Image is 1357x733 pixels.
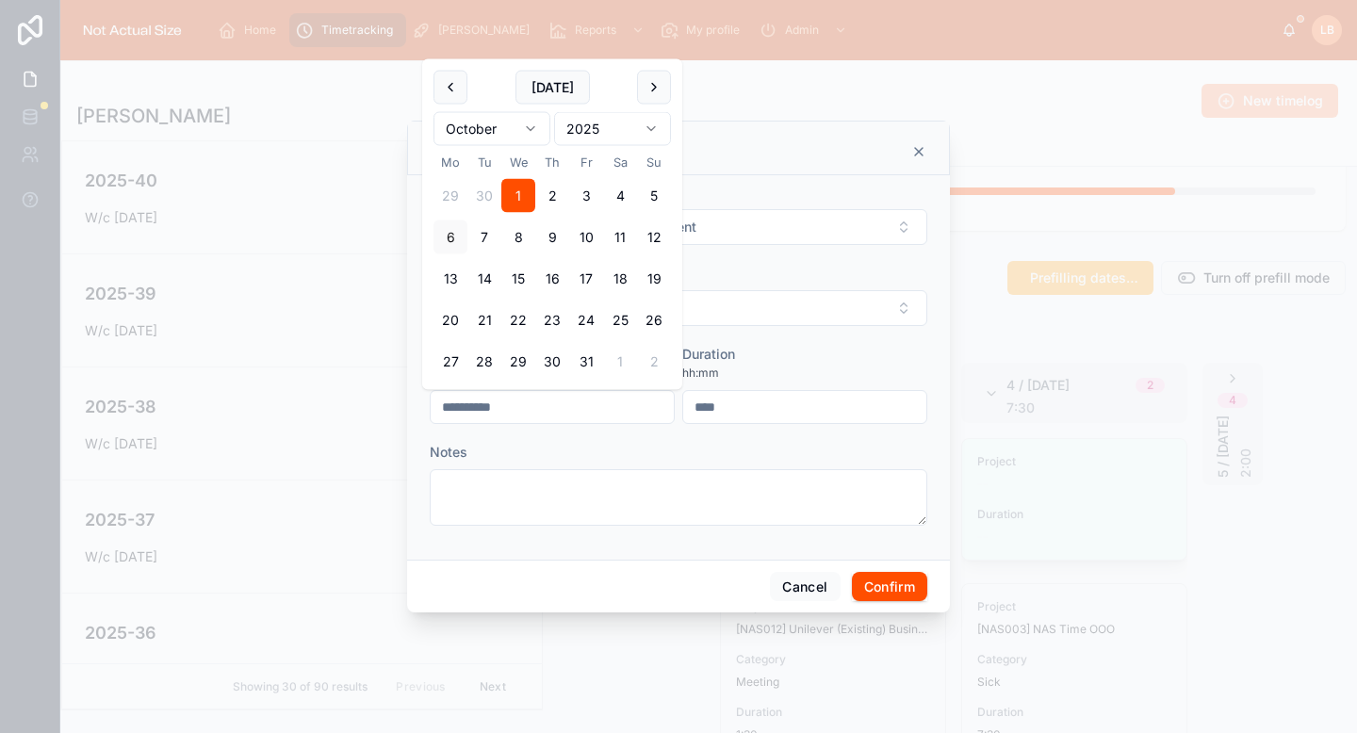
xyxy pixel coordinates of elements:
[682,346,735,362] span: Duration
[637,154,671,171] th: Sunday
[770,572,840,602] button: Cancel
[515,71,590,105] button: [DATE]
[467,303,501,337] button: Tuesday, 21 October 2025
[501,179,535,213] button: Wednesday, 1 October 2025, selected
[501,154,535,171] th: Wednesday
[603,262,637,296] button: Saturday, 18 October 2025
[637,303,671,337] button: Sunday, 26 October 2025
[637,220,671,254] button: Sunday, 12 October 2025
[535,220,569,254] button: Thursday, 9 October 2025
[501,345,535,379] button: Wednesday, 29 October 2025
[501,220,535,254] button: Wednesday, 8 October 2025
[603,179,637,213] button: Saturday, 4 October 2025
[501,262,535,296] button: Wednesday, 15 October 2025
[430,444,467,460] span: Notes
[467,220,501,254] button: Tuesday, 7 October 2025
[637,262,671,296] button: Sunday, 19 October 2025
[467,179,501,213] button: Tuesday, 30 September 2025
[433,220,467,254] button: Today, Monday, 6 October 2025
[569,345,603,379] button: Friday, 31 October 2025
[535,345,569,379] button: Thursday, 30 October 2025
[637,179,671,213] button: Sunday, 5 October 2025
[569,262,603,296] button: Friday, 17 October 2025
[603,303,637,337] button: Saturday, 25 October 2025
[433,345,467,379] button: Monday, 27 October 2025
[467,345,501,379] button: Tuesday, 28 October 2025
[569,179,603,213] button: Friday, 3 October 2025
[535,303,569,337] button: Thursday, 23 October 2025
[433,154,671,379] table: October 2025
[603,345,637,379] button: Saturday, 1 November 2025
[682,366,719,381] span: hh:mm
[852,572,927,602] button: Confirm
[433,262,467,296] button: Monday, 13 October 2025
[535,179,569,213] button: Thursday, 2 October 2025
[467,262,501,296] button: Tuesday, 14 October 2025
[535,154,569,171] th: Thursday
[569,303,603,337] button: Friday, 24 October 2025
[637,345,671,379] button: Sunday, 2 November 2025
[433,154,467,171] th: Monday
[433,179,467,213] button: Monday, 29 September 2025
[467,154,501,171] th: Tuesday
[535,262,569,296] button: Thursday, 16 October 2025
[569,154,603,171] th: Friday
[433,303,467,337] button: Monday, 20 October 2025
[603,154,637,171] th: Saturday
[501,303,535,337] button: Wednesday, 22 October 2025
[603,220,637,254] button: Saturday, 11 October 2025
[569,220,603,254] button: Friday, 10 October 2025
